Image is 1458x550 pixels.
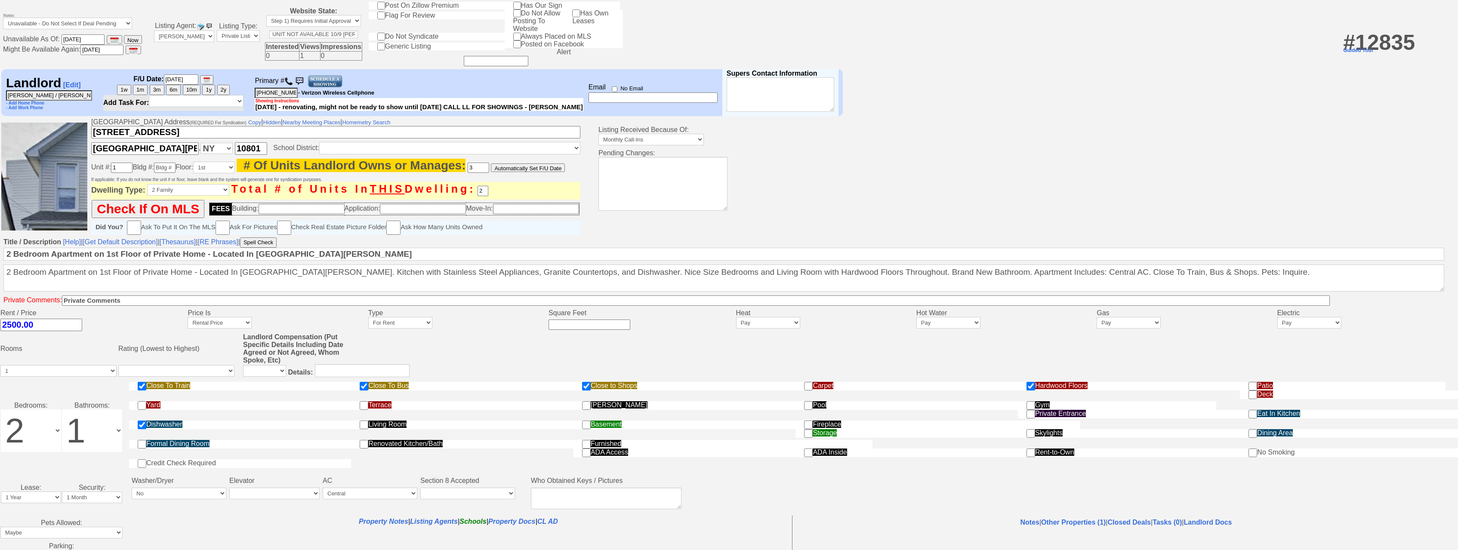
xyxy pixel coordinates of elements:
th: Impressions [320,43,362,52]
td: Section 8 Accepted [420,476,528,485]
span: 12835 [1343,31,1415,55]
button: 1y [202,85,215,95]
input: ADA Inside [804,449,813,457]
font: (REQUIRED For Syndication) [190,120,247,125]
td: Building: [232,203,344,215]
img: cc2eb6c9-f568-4327-b09f-418e1a724e7e.jpeg [1,123,89,230]
input: Close To Train [138,382,146,390]
input: Fireplace [804,421,813,429]
nobr: Unit #: Bldg #: Floor: [91,163,237,171]
span: Carpet [813,382,833,389]
td: Security: [62,476,123,516]
input: Zip [235,142,267,155]
input: Eat In Kitchen [1248,410,1257,418]
input: Basement [582,421,591,429]
a: Property Notes [359,518,408,525]
input: Yard [138,401,146,410]
button: 3m [150,85,164,95]
span: Renovated Kitchen/Bath [368,440,443,447]
td: Elevator [229,476,320,485]
input: Flag For Review [377,12,385,19]
td: Pending Changes: [581,117,1458,236]
font: Hidden [263,119,281,126]
input: Do Not Allow Posting To Website [513,9,521,17]
span: No Smoking [1257,449,1295,456]
span: Dishwasher [146,421,182,428]
span: Furnished [591,440,621,447]
input: [PERSON_NAME] [582,401,591,410]
a: [Thesaurus] [160,238,196,246]
span: | | | [83,238,240,246]
input: Furnished [582,440,591,449]
th: F/U Date: [97,69,250,116]
span: Showing Instructions [255,98,299,103]
b: Landlord Compensation (Put Specific Details Including Date Agreed or Not Agreed, Whom Spoke, Etc) [243,333,343,364]
span: Dwelling Type: [91,186,145,194]
span: Gym [1035,401,1050,409]
td: Hot Water [916,309,1097,317]
td: Washer/Dryer [131,476,227,485]
input: Living Room [360,421,368,429]
a: Guided Tour [1343,47,1373,53]
button: Now [124,35,142,44]
a: Closed Deals [1108,519,1151,526]
span: ADA Access [591,449,628,456]
span: Skylights [1035,429,1063,436]
td: Electric [1277,309,1458,317]
input: Terrace [360,401,368,410]
a: Hidden [263,118,281,126]
input: Post On Zillow Premium [377,2,385,9]
b: Total # of Units In Dwelling: [231,183,476,195]
input: Dining Area [1248,429,1257,438]
input: Close To Bus [360,382,368,390]
a: Nearby Meeting Places [283,118,340,126]
a: Homemetry Search [342,118,390,126]
a: - Add Home Phone [6,101,44,105]
a: Landlord Docs [1184,519,1232,526]
span: Posted on Facebook [521,40,584,48]
font: - Verizon Wireless Cellphone [298,89,374,96]
center: Alert [369,48,623,66]
img: Schedule-a-showing.gif [308,75,343,88]
span: Generic Listing [385,43,431,50]
td: Type [368,309,549,317]
label: No Email [612,83,643,92]
b: # Of Units Landlord Owns or Manages: [244,159,466,172]
button: Automatically Set F/U Date [491,163,565,172]
span: Private Entrance [1035,410,1086,417]
span: Credit Check Required [146,459,216,467]
button: 1m [133,85,148,95]
div: Listing Received Because Of: [598,126,1457,134]
input: No Email [612,86,617,92]
input: Patio [1248,382,1257,390]
td: 1 [299,52,320,61]
span: Hardwood Floors [1035,382,1088,389]
span: Post On Zillow Premium [385,2,459,9]
div: Ask To Put It On The MLS Ask For Pictures Check Real Estate Picture Folder Ask How Many Units Owned [96,221,576,235]
input: Unit # [111,163,133,173]
input: Private Entrance [1026,410,1035,418]
span: Storage [813,429,837,436]
input: Dishwasher [138,421,146,429]
button: 10m [183,85,200,95]
th: Views [299,43,320,52]
span: Yard [146,401,160,409]
a: - Add Work Phone [6,105,43,110]
input: Always Placed on MLS [513,33,521,40]
td: Application: [345,203,466,215]
a: CL AD [537,518,558,525]
font: Nearby Meeting Places [283,119,340,126]
font: Homemetry Search [342,119,390,126]
input: ADA Access [582,449,591,457]
span: Deck [1257,390,1273,398]
input: Renovated Kitchen/Bath [360,440,368,449]
input: Hardwood Floors [1026,382,1035,390]
input: Private Comments [62,295,1330,306]
img: call.png [284,77,293,86]
span: Pool [813,401,826,409]
span: Always Placed on MLS [521,33,592,40]
a: [RE Phrases] [197,238,238,246]
span: Do Not Allow Posting To Website [513,9,561,32]
a: Copy [248,118,261,126]
td: Bedrooms: [0,382,62,476]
